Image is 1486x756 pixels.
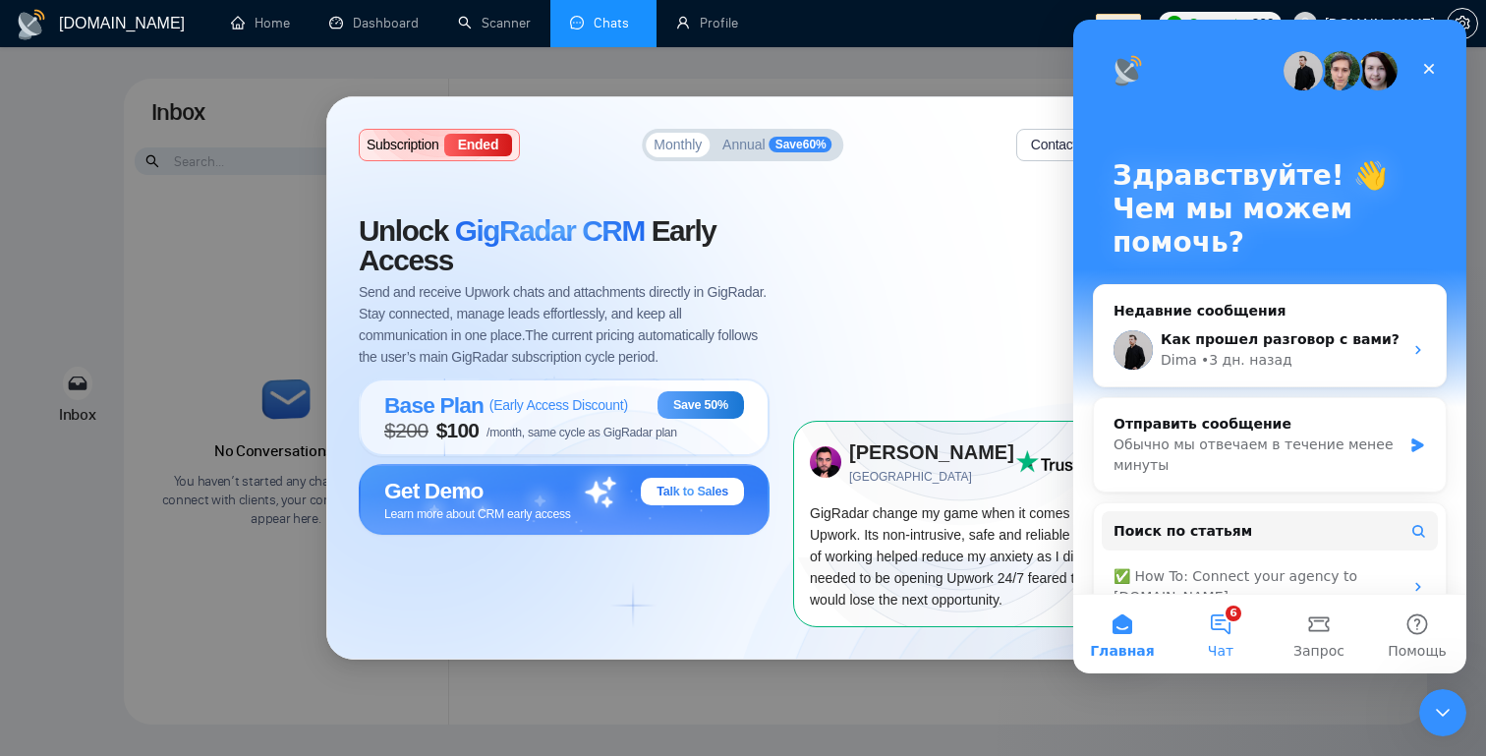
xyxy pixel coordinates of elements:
[1073,20,1466,673] iframe: Intercom live chat
[849,441,1014,463] strong: [PERSON_NAME]
[1188,13,1247,34] span: Connects:
[1016,450,1111,473] img: Trust Pilot
[367,138,438,151] span: Subscription
[231,15,290,31] a: homeHome
[849,468,1016,487] span: [GEOGRAPHIC_DATA]
[657,484,728,499] span: Talk to Sales
[455,214,645,247] span: GigRadar CRM
[1016,129,1127,161] button: Contact Sales
[770,137,832,152] span: Save 60 %
[489,397,628,413] span: ( Early Access Discount )
[359,281,770,368] span: Send and receive Upwork chats and attachments directly in GigRadar. Stay connected, manage leads ...
[359,378,770,464] button: Base Plan(Early Access Discount)Save 50%$200$100/month, same cycle as GigRadar plan
[722,138,766,151] span: Annual
[1447,8,1478,39] button: setting
[329,15,419,31] a: dashboardDashboard
[1448,16,1477,31] span: setting
[384,392,484,419] span: Base Plan
[810,505,1102,608] span: GigRadar change my game when it comes to Upwork. Its non-intrusive, safe and reliable way of work...
[1167,16,1182,31] img: upwork-logo.png
[384,507,571,521] span: Learn more about CRM early access
[810,446,841,478] img: 73x73.png
[458,15,531,31] a: searchScanner
[359,216,770,275] span: Unlock Early Access
[486,426,677,439] span: /month, same cycle as GigRadar plan
[384,419,429,442] span: $ 200
[676,15,738,31] a: userProfile
[714,133,840,157] button: AnnualSave60%
[1419,689,1466,736] iframe: Intercom live chat
[16,9,47,40] img: logo
[384,478,484,504] span: Get Demo
[570,15,637,31] a: messageChats
[1096,14,1140,35] span: stage
[359,464,770,543] button: Get DemoTalk to SalesLearn more about CRM early access
[436,419,479,442] span: $ 100
[1447,16,1478,31] a: setting
[654,138,702,151] span: Monthly
[444,134,512,156] div: Ended
[673,397,728,413] span: Save 50%
[646,133,710,157] button: Monthly
[1298,17,1312,30] span: user
[1252,13,1274,34] span: 266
